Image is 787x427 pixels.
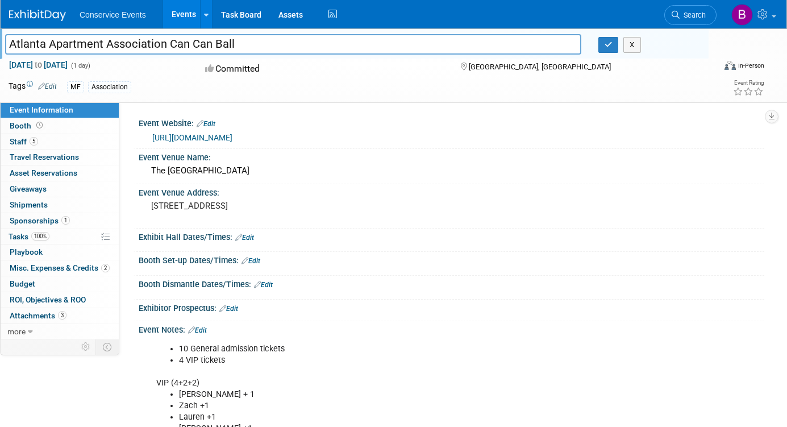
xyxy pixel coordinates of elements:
[1,324,119,339] a: more
[10,216,70,225] span: Sponsorships
[1,260,119,276] a: Misc. Expenses & Credits2
[664,5,717,25] a: Search
[147,162,756,180] div: The [GEOGRAPHIC_DATA]
[1,197,119,213] a: Shipments
[10,247,43,256] span: Playbook
[10,263,110,272] span: Misc. Expenses & Credits
[10,295,86,304] span: ROI, Objectives & ROO
[1,213,119,229] a: Sponsorships1
[179,355,636,366] li: 4 VIP tickets
[88,81,131,93] div: Association
[33,60,44,69] span: to
[680,11,706,19] span: Search
[202,59,442,79] div: Committed
[67,81,84,93] div: MF
[179,389,636,400] li: [PERSON_NAME] + 1
[139,321,764,336] div: Event Notes:
[10,168,77,177] span: Asset Reservations
[58,311,66,320] span: 3
[1,134,119,150] a: Staff5
[1,118,119,134] a: Booth
[10,311,66,320] span: Attachments
[38,82,57,90] a: Edit
[34,121,45,130] span: Booth not reserved yet
[139,229,764,243] div: Exhibit Hall Dates/Times:
[10,152,79,161] span: Travel Reservations
[30,137,38,146] span: 5
[80,10,146,19] span: Conservice Events
[10,184,47,193] span: Giveaways
[1,102,119,118] a: Event Information
[139,184,764,198] div: Event Venue Address:
[61,216,70,225] span: 1
[10,137,38,146] span: Staff
[151,201,387,211] pre: [STREET_ADDRESS]
[469,63,611,71] span: [GEOGRAPHIC_DATA], [GEOGRAPHIC_DATA]
[652,59,764,76] div: Event Format
[9,10,66,21] img: ExhibitDay
[10,279,35,288] span: Budget
[188,326,207,334] a: Edit
[733,80,764,86] div: Event Rating
[1,244,119,260] a: Playbook
[179,400,636,412] li: Zach +1
[139,276,764,291] div: Booth Dismantle Dates/Times:
[179,412,636,423] li: Lauren +1
[738,61,764,70] div: In-Person
[31,232,49,241] span: 100%
[76,339,96,354] td: Personalize Event Tab Strip
[1,276,119,292] a: Budget
[1,165,119,181] a: Asset Reservations
[623,37,641,53] button: X
[139,149,764,163] div: Event Venue Name:
[152,133,232,142] a: [URL][DOMAIN_NAME]
[139,115,764,130] div: Event Website:
[10,121,45,130] span: Booth
[731,4,753,26] img: Brooke Jacques
[179,343,636,355] li: 10 General admission tickets
[9,232,49,241] span: Tasks
[9,80,57,93] td: Tags
[235,234,254,242] a: Edit
[139,300,764,314] div: Exhibitor Prospectus:
[9,60,68,70] span: [DATE] [DATE]
[219,305,238,313] a: Edit
[724,61,736,70] img: Format-Inperson.png
[197,120,215,128] a: Edit
[241,257,260,265] a: Edit
[1,181,119,197] a: Giveaways
[1,150,119,165] a: Travel Reservations
[10,200,48,209] span: Shipments
[254,281,273,289] a: Edit
[96,339,119,354] td: Toggle Event Tabs
[70,62,90,69] span: (1 day)
[7,327,26,336] span: more
[1,229,119,244] a: Tasks100%
[10,105,73,114] span: Event Information
[101,264,110,272] span: 2
[139,252,764,267] div: Booth Set-up Dates/Times:
[1,308,119,324] a: Attachments3
[1,292,119,308] a: ROI, Objectives & ROO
